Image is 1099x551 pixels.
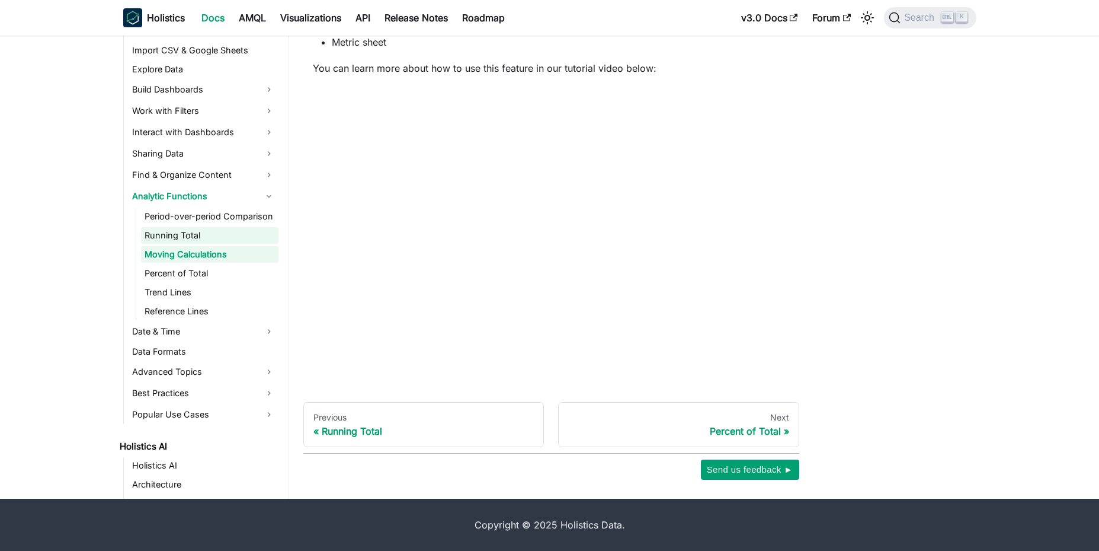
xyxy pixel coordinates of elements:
[313,412,534,423] div: Previous
[884,7,976,28] button: Search (Ctrl+K)
[568,425,789,437] div: Percent of Total
[129,80,278,99] a: Build Dashboards
[129,405,278,424] a: Popular Use Cases
[303,402,799,447] nav: Docs pages
[348,8,377,27] a: API
[173,518,927,532] div: Copyright © 2025 Holistics Data.
[123,8,185,27] a: HolisticsHolistics
[568,412,789,423] div: Next
[701,460,799,480] button: Send us feedback ►
[141,246,278,263] a: Moving Calculations
[129,144,278,163] a: Sharing Data
[455,8,512,27] a: Roadmap
[129,476,278,493] a: Architecture
[558,402,799,447] a: NextPercent of Total
[129,123,278,142] a: Interact with Dashboards
[956,12,967,23] kbd: K
[141,265,278,282] a: Percent of Total
[129,101,278,120] a: Work with Filters
[707,462,793,477] span: Send us feedback ►
[129,362,278,381] a: Advanced Topics
[123,8,142,27] img: Holistics
[141,208,278,225] a: Period-over-period Comparison
[734,8,805,27] a: v3.0 Docs
[377,8,455,27] a: Release Notes
[129,457,278,474] a: Holistics AI
[129,61,278,78] a: Explore Data
[313,61,790,75] p: You can learn more about how to use this feature in our tutorial video below:
[194,8,232,27] a: Docs
[901,12,941,23] span: Search
[805,8,858,27] a: Forum
[141,284,278,301] a: Trend Lines
[129,343,278,360] a: Data Formats
[116,438,278,455] a: Holistics AI
[129,42,278,59] a: Import CSV & Google Sheets
[313,425,534,437] div: Running Total
[129,322,278,341] a: Date & Time
[129,495,278,512] a: Explore Data
[141,303,278,320] a: Reference Lines
[332,35,790,49] li: Metric sheet
[858,8,877,27] button: Switch between dark and light mode (currently light mode)
[129,187,278,206] a: Analytic Functions
[147,11,185,25] b: Holistics
[303,402,544,447] a: PreviousRunning Total
[141,227,278,244] a: Running Total
[232,8,273,27] a: AMQL
[129,384,278,403] a: Best Practices
[273,8,348,27] a: Visualizations
[129,165,278,184] a: Find & Organize Content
